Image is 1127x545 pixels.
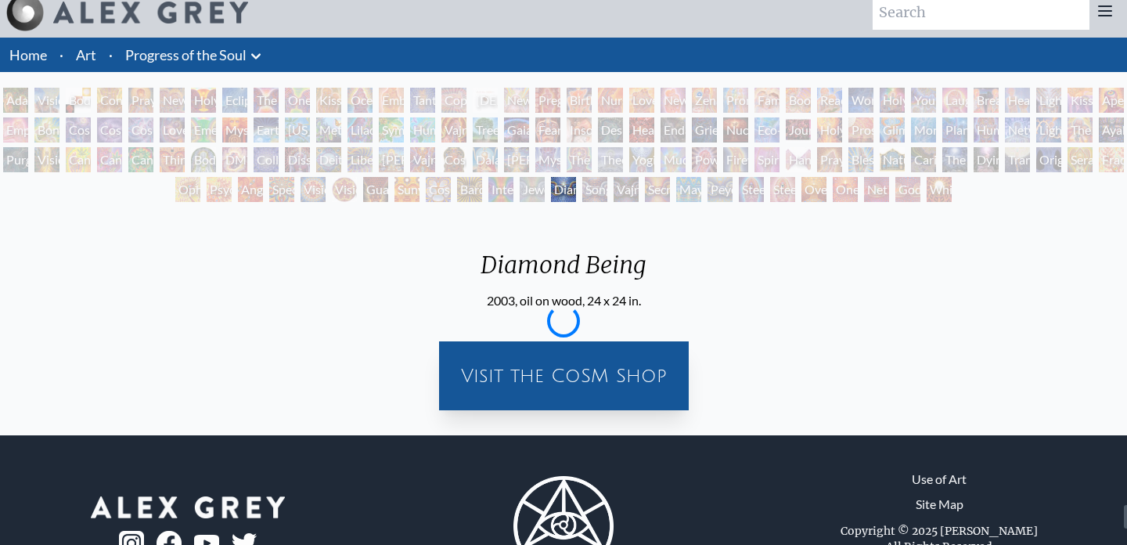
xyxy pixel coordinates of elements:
div: Firewalking [723,147,748,172]
div: Adam & Eve [3,88,28,113]
div: Healing [1005,88,1030,113]
div: Blessing Hand [848,147,873,172]
div: Family [754,88,780,113]
div: Cosmic Artist [97,117,122,143]
div: Nature of Mind [880,147,905,172]
div: Contemplation [97,88,122,113]
div: Breathing [974,88,999,113]
div: Song of Vajra Being [582,177,607,202]
div: Nursing [598,88,623,113]
div: Mayan Being [676,177,701,202]
div: Boo-boo [786,88,811,113]
div: Symbiosis: Gall Wasp & Oak Tree [379,117,404,143]
div: Holy Fire [817,117,842,143]
div: Despair [598,117,623,143]
div: Interbeing [488,177,513,202]
div: Tree & Person [473,117,498,143]
div: Cannabacchus [128,147,153,172]
div: Earth Energies [254,117,279,143]
div: [US_STATE] Song [285,117,310,143]
div: Angel Skin [238,177,263,202]
div: Dissectional Art for Tool's Lateralus CD [285,147,310,172]
div: Lilacs [347,117,373,143]
div: Peyote Being [708,177,733,202]
div: Glimpsing the Empyrean [880,117,905,143]
a: Visit the CoSM Shop [448,351,679,401]
div: Collective Vision [254,147,279,172]
div: Prostration [848,117,873,143]
div: Body/Mind as a Vibratory Field of Energy [191,147,216,172]
div: Promise [723,88,748,113]
div: Mysteriosa 2 [222,117,247,143]
div: Diamond Being [551,177,576,202]
div: Ophanic Eyelash [175,177,200,202]
div: Spectral Lotus [269,177,294,202]
div: Zena Lotus [692,88,717,113]
a: Use of Art [912,470,967,489]
div: Sunyata [394,177,419,202]
div: Power to the Peaceful [692,147,717,172]
div: Ocean of Love Bliss [347,88,373,113]
div: Steeplehead 2 [770,177,795,202]
div: [PERSON_NAME] [504,147,529,172]
div: Tantra [410,88,435,113]
div: Cosmic Creativity [66,117,91,143]
div: Dying [974,147,999,172]
div: Human Geometry [974,117,999,143]
div: Mystic Eye [535,147,560,172]
div: Seraphic Transport Docking on the Third Eye [1068,147,1093,172]
div: [DEMOGRAPHIC_DATA] Embryo [473,88,498,113]
div: Laughing Man [942,88,967,113]
div: Body, Mind, Spirit [66,88,91,113]
div: Liberation Through Seeing [347,147,373,172]
div: Net of Being [864,177,889,202]
div: The Kiss [254,88,279,113]
div: Reading [817,88,842,113]
div: Copulating [441,88,466,113]
div: Fear [535,117,560,143]
div: One [833,177,858,202]
a: Progress of the Soul [125,44,247,66]
div: Headache [629,117,654,143]
div: Emerald Grail [191,117,216,143]
div: Diamond Being [468,251,659,291]
div: Cosmic [DEMOGRAPHIC_DATA] [441,147,466,172]
div: One Taste [285,88,310,113]
div: Endarkenment [661,117,686,143]
div: Praying Hands [817,147,842,172]
div: Third Eye Tears of Joy [160,147,185,172]
div: Nuclear Crucifixion [723,117,748,143]
div: The Soul Finds It's Way [942,147,967,172]
div: Vision Crystal [301,177,326,202]
div: Eclipse [222,88,247,113]
div: Monochord [911,117,936,143]
div: Transfiguration [1005,147,1030,172]
div: Bardo Being [457,177,482,202]
div: Aperture [1099,88,1124,113]
div: Holy Family [880,88,905,113]
div: Original Face [1036,147,1061,172]
div: Spirit Animates the Flesh [754,147,780,172]
div: Mudra [661,147,686,172]
div: Caring [911,147,936,172]
div: Lightworker [1036,117,1061,143]
div: Networks [1005,117,1030,143]
div: DMT - The Spirit Molecule [222,147,247,172]
div: Vajra Horse [441,117,466,143]
li: · [103,38,119,72]
div: Oversoul [801,177,826,202]
div: [PERSON_NAME] [379,147,404,172]
div: Deities & Demons Drinking from the Milky Pool [316,147,341,172]
div: Lightweaver [1036,88,1061,113]
div: Journey of the Wounded Healer [786,117,811,143]
div: Purging [3,147,28,172]
div: Love Circuit [629,88,654,113]
div: Eco-Atlas [754,117,780,143]
div: Vision Tree [34,147,59,172]
div: Cosmic Lovers [128,117,153,143]
div: White Light [927,177,952,202]
div: Holy Grail [191,88,216,113]
div: Godself [895,177,920,202]
div: Love is a Cosmic Force [160,117,185,143]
